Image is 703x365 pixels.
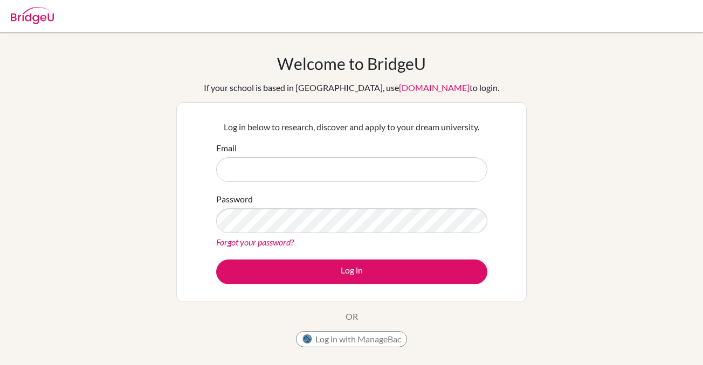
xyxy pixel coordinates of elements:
[346,310,358,323] p: OR
[296,331,407,347] button: Log in with ManageBac
[277,54,426,73] h1: Welcome to BridgeU
[204,81,499,94] div: If your school is based in [GEOGRAPHIC_DATA], use to login.
[216,237,294,247] a: Forgot your password?
[216,193,253,206] label: Password
[216,259,487,284] button: Log in
[216,121,487,134] p: Log in below to research, discover and apply to your dream university.
[216,142,237,155] label: Email
[399,82,470,93] a: [DOMAIN_NAME]
[11,7,54,24] img: Bridge-U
